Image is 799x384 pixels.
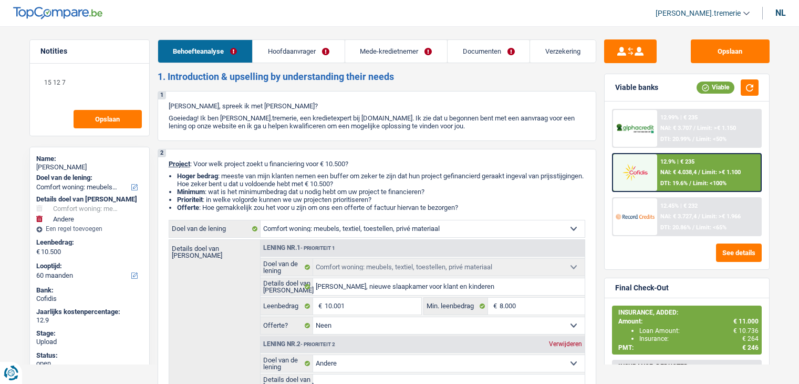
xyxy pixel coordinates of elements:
label: Offerte? [261,317,314,334]
span: DTI: 19.6% [660,180,688,187]
li: : Hoe gemakkelijk zou het voor u zijn om ons een offerte of factuur hiervan te bezorgen? [177,204,585,211]
span: / [693,125,696,132]
span: Limit: >€ 1.150 [697,125,736,132]
label: Doel van de lening [261,259,314,276]
a: Hoofdaanvrager [253,40,344,63]
strong: Hoger bedrag [177,172,218,180]
label: Doel van de lening [169,220,261,237]
li: : wat is het minimumbedrag dat u nodig hebt om uw project te financieren? [177,188,585,196]
p: Goeiedag! Ik ben [PERSON_NAME].tremerie, een kredietexpert bij [DOMAIN_NAME]. Ik zie dat u begonn... [169,114,585,130]
div: 12.99% | € 235 [660,114,698,121]
div: Stage: [36,329,143,338]
div: Amount: [618,318,759,325]
div: Lening nr.1 [261,245,338,251]
div: Bank: [36,286,143,295]
p: : Voor welk project zoekt u financiering voor € 10.500? [169,160,585,168]
a: Behoefteanalyse [158,40,252,63]
div: INSURANCE, DEDUCTED: [618,363,759,370]
span: / [698,213,700,220]
button: Opslaan [691,39,770,63]
span: / [698,169,700,176]
span: Offerte [177,204,199,211]
li: : in welke volgorde kunnen we uw projecten prioritiseren? [177,196,585,204]
span: NAI: € 3.727,4 [660,213,697,220]
strong: Prioriteit [177,196,203,204]
div: Cofidis [36,295,143,303]
img: TopCompare Logo [13,7,102,19]
label: Details doel van [PERSON_NAME] [169,240,260,259]
span: - Prioriteit 1 [300,245,335,251]
label: Doel van de lening: [36,174,141,182]
span: Limit: <65% [696,224,727,231]
span: Project [169,160,190,168]
div: Status: [36,351,143,360]
span: NAI: € 3.707 [660,125,692,132]
div: open [36,359,143,368]
div: 12.9 [36,316,143,325]
label: Leenbedrag [261,298,314,315]
div: 1 [158,92,166,99]
img: Alphacredit [616,123,655,135]
div: Insurance: [639,335,759,342]
span: € [488,298,500,315]
div: Een regel toevoegen [36,225,143,233]
span: / [692,136,694,143]
label: Leenbedrag: [36,238,141,247]
a: Mede-kredietnemer [345,40,447,63]
div: Final Check-Out [615,284,669,292]
div: [PERSON_NAME] [36,163,143,171]
img: Cofidis [616,163,655,182]
li: : meeste van mijn klanten nemen een buffer om zeker te zijn dat hun project gefinancierd geraakt ... [177,172,585,188]
div: 12.9% | € 235 [660,158,694,165]
div: Details doel van [PERSON_NAME] [36,195,143,204]
span: [PERSON_NAME].tremerie [656,9,741,18]
div: 12.45% | € 232 [660,203,698,209]
span: € [36,248,40,256]
div: Upload [36,338,143,346]
span: € 246 [742,344,759,351]
span: Opslaan [95,116,120,123]
button: See details [716,244,762,262]
div: Viable banks [615,83,658,92]
div: Name: [36,155,143,163]
button: Opslaan [74,110,142,128]
h5: Notities [40,47,139,56]
img: Record Credits [616,207,655,226]
div: Jaarlijks kostenpercentage: [36,308,143,316]
span: NAI: € 4.038,4 [660,169,697,176]
span: - Prioriteit 2 [300,341,335,347]
div: INSURANCE, ADDED: [618,309,759,316]
span: € 10.736 [733,327,759,335]
a: [PERSON_NAME].tremerie [647,5,750,22]
span: / [692,224,694,231]
span: € [313,298,325,315]
span: Limit: <100% [693,180,727,187]
span: DTI: 20.99% [660,136,691,143]
div: Verwijderen [546,341,585,347]
label: Looptijd: [36,262,141,270]
label: Details doel van [PERSON_NAME] [261,278,314,295]
span: Limit: >€ 1.100 [702,169,741,176]
label: Min. leenbedrag [424,298,488,315]
p: [PERSON_NAME], spreek ik met [PERSON_NAME]? [169,102,585,110]
span: € 11.000 [733,318,759,325]
a: Verzekering [530,40,595,63]
div: nl [775,8,786,18]
strong: Minimum [177,188,205,196]
span: Limit: >€ 1.966 [702,213,741,220]
div: 2 [158,149,166,157]
span: € 264 [742,335,759,342]
span: DTI: 20.86% [660,224,691,231]
label: Doel van de lening [261,355,314,372]
span: Limit: <50% [696,136,727,143]
a: Documenten [448,40,530,63]
div: Viable [697,82,734,93]
h2: 1. Introduction & upselling by understanding their needs [158,71,596,83]
div: PMT: [618,344,759,351]
div: Lening nr.2 [261,341,338,348]
span: / [689,180,691,187]
div: Loan Amount: [639,327,759,335]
